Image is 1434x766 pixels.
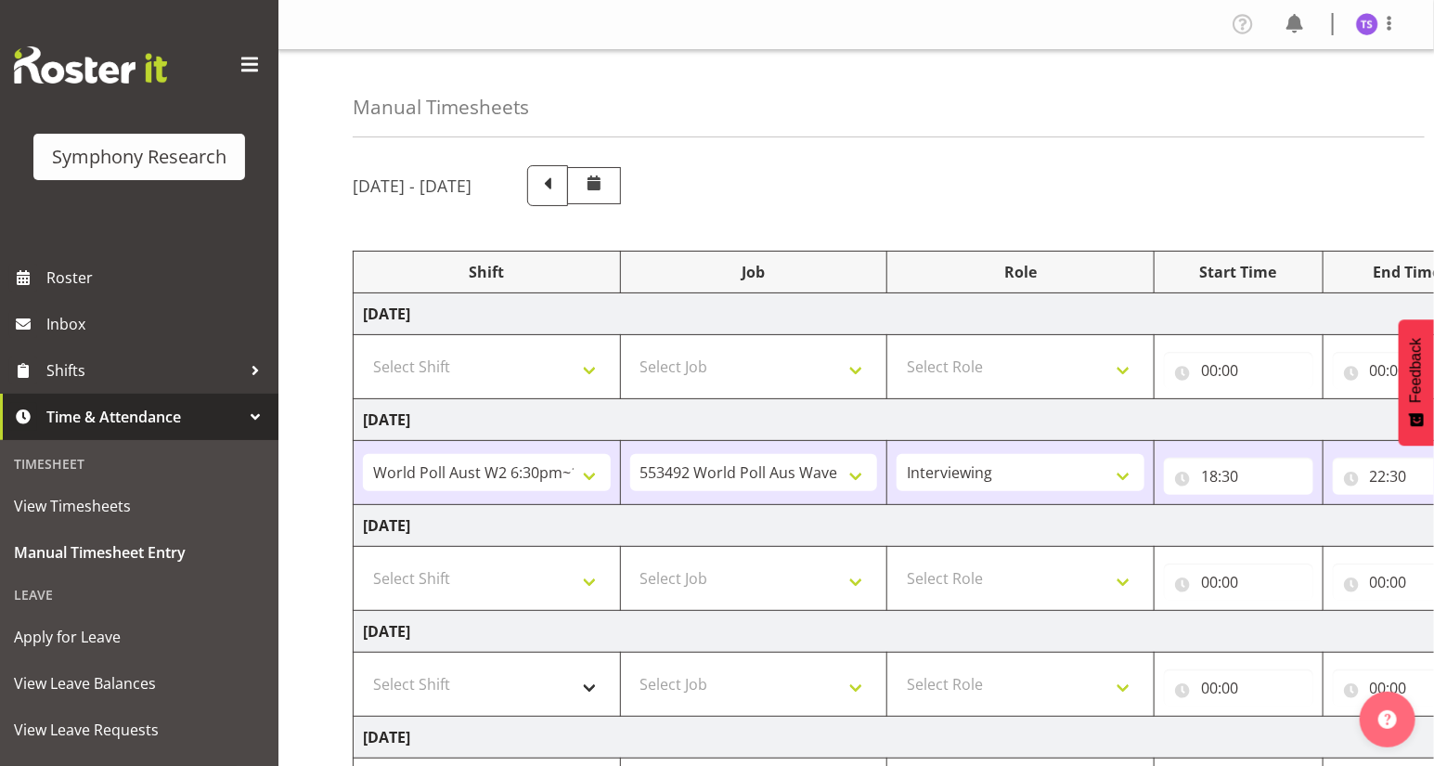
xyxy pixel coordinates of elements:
[1164,564,1313,601] input: Click to select...
[630,261,878,283] div: Job
[1399,319,1434,446] button: Feedback - Show survey
[14,492,265,520] span: View Timesheets
[14,46,167,84] img: Rosterit website logo
[363,261,611,283] div: Shift
[5,576,274,614] div: Leave
[5,707,274,753] a: View Leave Requests
[46,264,269,292] span: Roster
[14,623,265,651] span: Apply for Leave
[46,403,241,431] span: Time & Attendance
[1408,338,1425,403] span: Feedback
[5,529,274,576] a: Manual Timesheet Entry
[5,660,274,707] a: View Leave Balances
[1378,710,1397,729] img: help-xxl-2.png
[14,669,265,697] span: View Leave Balances
[5,614,274,660] a: Apply for Leave
[1356,13,1378,35] img: titi-strickland1975.jpg
[14,716,265,744] span: View Leave Requests
[46,357,241,384] span: Shifts
[1164,669,1313,707] input: Click to select...
[1164,458,1313,495] input: Click to select...
[14,539,265,566] span: Manual Timesheet Entry
[52,143,226,171] div: Symphony Research
[897,261,1144,283] div: Role
[1164,352,1313,389] input: Click to select...
[46,310,269,338] span: Inbox
[353,97,529,118] h4: Manual Timesheets
[1164,261,1313,283] div: Start Time
[5,445,274,483] div: Timesheet
[353,175,472,196] h5: [DATE] - [DATE]
[5,483,274,529] a: View Timesheets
